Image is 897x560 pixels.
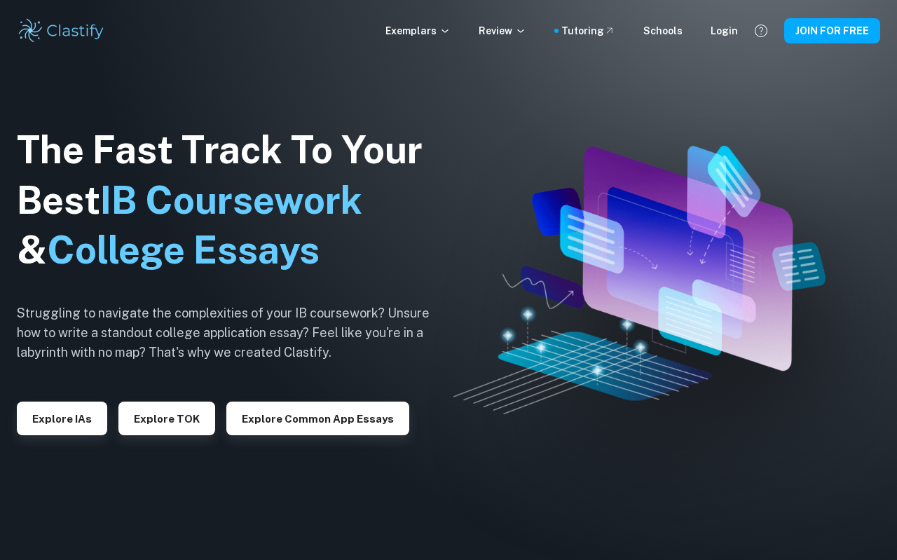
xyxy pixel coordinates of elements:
img: Clastify logo [17,17,106,45]
button: Explore IAs [17,402,107,435]
a: Tutoring [561,23,615,39]
p: Review [479,23,526,39]
img: Clastify hero [453,146,826,415]
h1: The Fast Track To Your Best & [17,125,451,276]
button: Explore Common App essays [226,402,409,435]
button: Help and Feedback [749,19,773,43]
a: Schools [643,23,683,39]
a: Explore TOK [118,411,215,425]
a: Explore IAs [17,411,107,425]
a: Login [711,23,738,39]
span: College Essays [47,228,320,272]
button: JOIN FOR FREE [784,18,880,43]
p: Exemplars [385,23,451,39]
button: Explore TOK [118,402,215,435]
a: Explore Common App essays [226,411,409,425]
span: IB Coursework [100,178,362,222]
h6: Struggling to navigate the complexities of your IB coursework? Unsure how to write a standout col... [17,303,451,362]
